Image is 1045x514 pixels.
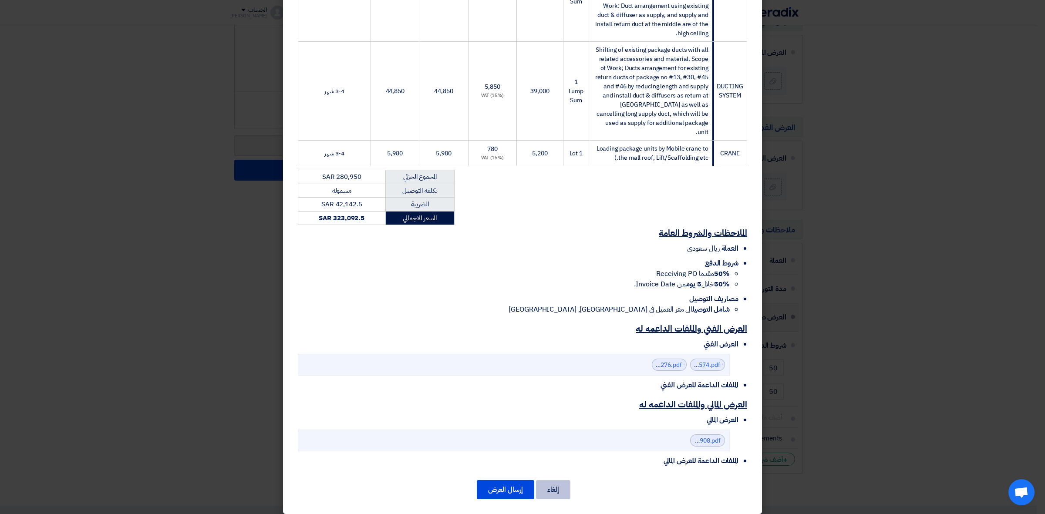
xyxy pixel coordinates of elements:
li: الى مقر العميل في [GEOGRAPHIC_DATA], [GEOGRAPHIC_DATA] [298,304,730,315]
span: 1 Lot [570,149,583,158]
u: الملاحظات والشروط العامة [659,226,747,239]
span: 5,980 [436,149,452,158]
span: شروط الدفع [705,258,738,269]
u: 5 يوم [686,279,701,289]
span: 1 Lump Sum [569,77,584,105]
span: 44,850 [386,87,405,96]
button: إلغاء [536,480,570,499]
span: مقدما Receiving PO [656,269,730,279]
a: Open chat [1008,479,1035,505]
strong: SAR 323,092.5 [319,213,364,223]
span: مشموله [332,186,351,195]
u: العرض المالي والملفات الداعمه له [639,398,747,411]
span: العملة [721,243,738,254]
div: (15%) VAT [472,92,513,100]
span: العرض المالي [707,415,738,425]
td: CRANE [712,141,747,166]
span: الملفات الداعمة للعرض المالي [664,456,738,466]
span: العرض الفني [704,339,738,349]
strong: 50% [714,279,730,289]
td: المجموع الجزئي [385,170,454,184]
td: SAR 280,950 [298,170,386,184]
span: خلال من Invoice Date. [634,279,730,289]
u: العرض الفني والملفات الداعمه له [636,322,747,335]
span: ريال سعودي [687,243,720,254]
span: 3-4 شهر [324,149,344,158]
td: تكلفه التوصيل [385,184,454,198]
span: 780 [487,144,498,154]
span: مصاريف التوصيل [689,294,738,304]
span: Shifting of existing package ducts with all related accessories and material. Scope of Work; Duct... [595,45,708,137]
span: 5,200 [532,149,548,158]
strong: 50% [714,269,730,279]
span: 5,850 [485,82,500,91]
span: 5,980 [387,149,403,158]
span: 3-4 شهر [324,87,344,96]
button: إرسال العرض [477,480,534,499]
div: (15%) VAT [472,155,513,162]
span: Loading package units by Mobile crane to the mall roof, Lift/Scaffolding etc.) [597,144,708,162]
span: SAR 42,142.5 [321,199,362,209]
span: 39,000 [530,87,549,96]
strong: شامل التوصيل [692,304,730,315]
td: الضريبة [385,198,454,212]
td: السعر الاجمالي [385,211,454,225]
td: DUCTING SYSTEM [712,42,747,141]
span: الملفات الداعمة للعرض الفني [661,380,738,390]
span: 44,850 [434,87,453,96]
